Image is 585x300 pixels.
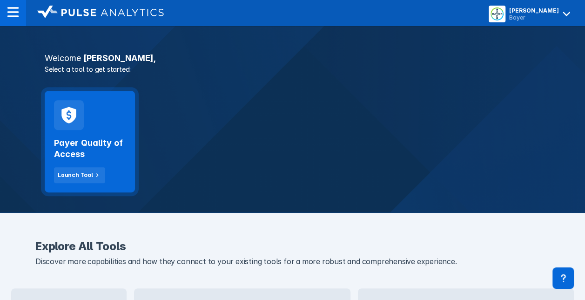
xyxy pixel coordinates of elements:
h2: Explore All Tools [35,241,550,252]
p: Select a tool to get started: [39,64,546,74]
img: logo [37,6,164,19]
p: Discover more capabilities and how they connect to your existing tools for a more robust and comp... [35,256,550,268]
button: Launch Tool [54,167,105,183]
div: Bayer [509,14,559,21]
img: menu button [491,7,504,20]
img: menu--horizontal.svg [7,7,19,18]
h3: [PERSON_NAME] , [39,54,546,62]
h2: Payer Quality of Access [54,137,126,160]
a: Payer Quality of AccessLaunch Tool [45,91,135,192]
div: Contact Support [552,267,574,289]
a: logo [26,6,164,20]
div: [PERSON_NAME] [509,7,559,14]
div: Launch Tool [58,171,93,179]
span: Welcome [45,53,81,63]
